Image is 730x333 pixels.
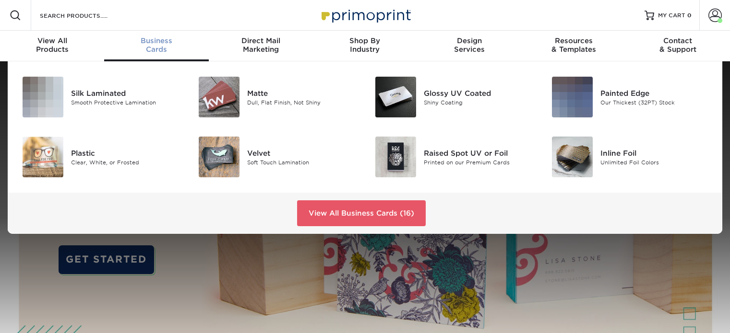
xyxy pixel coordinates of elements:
a: Raised Spot UV or Foil Business Cards Raised Spot UV or Foil Printed on our Premium Cards [372,133,535,181]
div: Marketing [209,36,313,54]
span: Business [104,36,208,45]
a: Resources& Templates [521,31,625,61]
div: Smooth Protective Lamination [71,98,181,106]
img: Glossy UV Coated Business Cards [375,77,416,117]
div: & Support [626,36,730,54]
div: Our Thickest (32PT) Stock [600,98,711,106]
div: Inline Foil [600,148,711,158]
img: Plastic Business Cards [23,137,63,177]
div: Printed on our Premium Cards [424,158,534,166]
span: 0 [687,12,692,19]
div: Industry [313,36,417,54]
div: Painted Edge [600,88,711,98]
a: Matte Business Cards Matte Dull, Flat Finish, Not Shiny [196,73,358,121]
img: Silk Laminated Business Cards [23,77,63,117]
img: Painted Edge Business Cards [552,77,593,117]
div: Matte [247,88,358,98]
div: Soft Touch Lamination [247,158,358,166]
span: Design [417,36,521,45]
div: Dull, Flat Finish, Not Shiny [247,98,358,106]
a: Inline Foil Business Cards Inline Foil Unlimited Foil Colors [549,133,711,181]
span: Shop By [313,36,417,45]
div: Glossy UV Coated [424,88,534,98]
img: Inline Foil Business Cards [552,137,593,177]
a: Velvet Business Cards Velvet Soft Touch Lamination [196,133,358,181]
a: Direct MailMarketing [209,31,313,61]
div: & Templates [521,36,625,54]
span: Direct Mail [209,36,313,45]
a: Shop ByIndustry [313,31,417,61]
div: Services [417,36,521,54]
div: Unlimited Foil Colors [600,158,711,166]
input: SEARCH PRODUCTS..... [39,10,132,21]
a: View All Business Cards (16) [297,200,426,226]
img: Primoprint [317,5,413,25]
div: Shiny Coating [424,98,534,106]
a: Silk Laminated Business Cards Silk Laminated Smooth Protective Lamination [19,73,181,121]
a: Contact& Support [626,31,730,61]
a: Plastic Business Cards Plastic Clear, White, or Frosted [19,133,181,181]
span: MY CART [658,11,685,20]
div: Plastic [71,148,181,158]
span: Resources [521,36,625,45]
img: Raised Spot UV or Foil Business Cards [375,137,416,177]
a: BusinessCards [104,31,208,61]
div: Clear, White, or Frosted [71,158,181,166]
a: Glossy UV Coated Business Cards Glossy UV Coated Shiny Coating [372,73,535,121]
img: Velvet Business Cards [199,137,239,177]
div: Raised Spot UV or Foil [424,148,534,158]
span: Contact [626,36,730,45]
div: Cards [104,36,208,54]
a: Painted Edge Business Cards Painted Edge Our Thickest (32PT) Stock [549,73,711,121]
img: Matte Business Cards [199,77,239,117]
a: DesignServices [417,31,521,61]
div: Velvet [247,148,358,158]
div: Silk Laminated [71,88,181,98]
